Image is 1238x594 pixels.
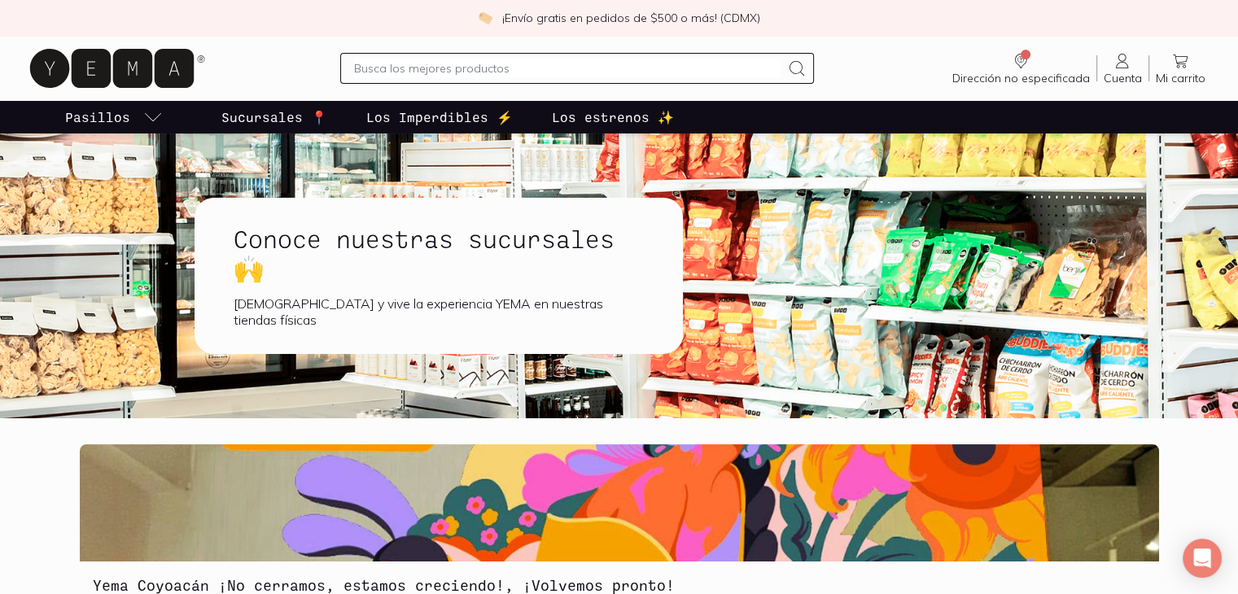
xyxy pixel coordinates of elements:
div: [DEMOGRAPHIC_DATA] y vive la experiencia YEMA en nuestras tiendas físicas [234,295,644,328]
a: Cuenta [1097,51,1148,85]
img: check [478,11,492,25]
h1: Conoce nuestras sucursales 🙌 [234,224,644,282]
span: Mi carrito [1156,71,1205,85]
span: Dirección no especificada [952,71,1090,85]
a: pasillo-todos-link [62,101,166,133]
a: Los Imperdibles ⚡️ [363,101,516,133]
p: Los estrenos ✨ [552,107,674,127]
input: Busca los mejores productos [354,59,781,78]
img: Yema Coyoacán ¡No cerramos, estamos creciendo!, ¡Volvemos pronto! [80,444,1159,561]
a: Los estrenos ✨ [549,101,677,133]
p: Los Imperdibles ⚡️ [366,107,513,127]
a: Dirección no especificada [946,51,1096,85]
p: ¡Envío gratis en pedidos de $500 o más! (CDMX) [502,10,760,26]
a: Conoce nuestras sucursales 🙌[DEMOGRAPHIC_DATA] y vive la experiencia YEMA en nuestras tiendas fís... [195,198,735,354]
div: Open Intercom Messenger [1183,539,1222,578]
p: Sucursales 📍 [221,107,327,127]
a: Sucursales 📍 [218,101,330,133]
span: Cuenta [1104,71,1142,85]
a: Mi carrito [1149,51,1212,85]
p: Pasillos [65,107,130,127]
